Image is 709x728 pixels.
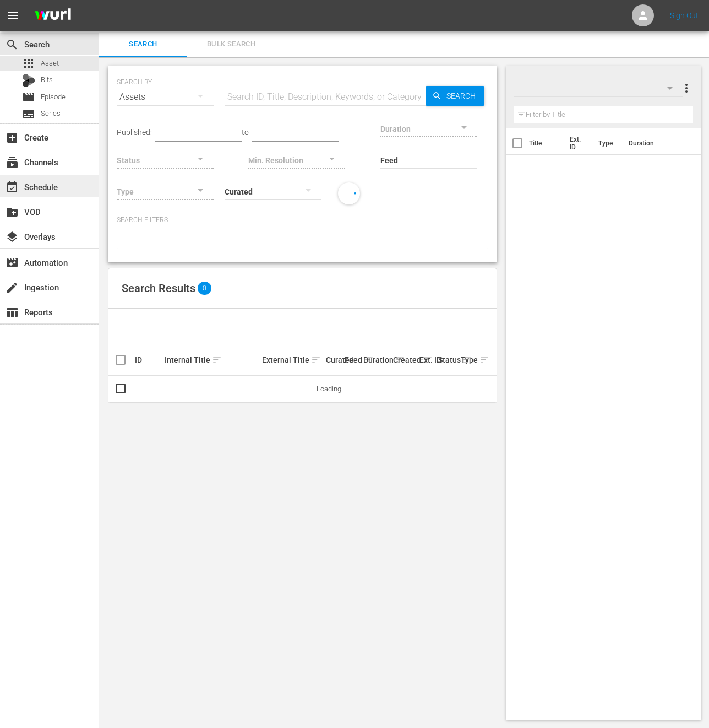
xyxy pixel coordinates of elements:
a: Sign Out [670,11,699,20]
div: Curated [326,355,341,364]
span: Reports [6,306,19,319]
div: Type [461,353,472,366]
div: Internal Title [165,353,259,366]
th: Ext. ID [563,128,592,159]
div: Created [393,353,416,366]
div: Ext. ID [419,355,435,364]
button: more_vert [680,75,693,101]
span: Search [442,86,484,106]
img: ans4CAIJ8jUAAAAAAAAAAAAAAAAAAAAAAAAgQb4GAAAAAAAAAAAAAAAAAAAAAAAAJMjXAAAAAAAAAAAAAAAAAAAAAAAAgAT5G... [26,3,79,29]
span: Channels [6,156,19,169]
span: Schedule [6,181,19,194]
span: Search [6,38,19,51]
th: Title [529,128,563,159]
span: 0 [198,282,211,295]
span: Asset [22,57,35,70]
span: Series [22,107,35,121]
span: sort [311,355,321,365]
span: Automation [6,256,19,269]
span: Bits [41,74,53,85]
span: Search Results [122,282,195,295]
span: more_vert [680,82,693,95]
span: Episode [22,90,35,104]
span: Published: [117,128,152,137]
span: menu [7,9,20,22]
div: Bits [22,74,35,87]
span: Asset [41,58,59,69]
div: Feed [345,353,360,366]
span: Bulk Search [194,38,269,51]
span: Series [41,108,61,119]
span: Create [6,131,19,144]
div: Duration [363,353,390,366]
span: Loading... [317,385,346,393]
p: Search Filters: [117,215,488,225]
button: Search [426,86,484,106]
div: External Title [262,353,323,366]
span: Episode [41,91,66,103]
div: Assets [117,82,214,112]
span: Search [106,38,181,51]
span: VOD [6,206,19,219]
th: Duration [622,128,688,159]
span: Overlays [6,230,19,244]
span: Ingestion [6,281,19,294]
div: Status [438,353,457,366]
th: Type [592,128,622,159]
span: to [242,128,249,137]
span: sort [212,355,222,365]
div: ID [135,355,161,364]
